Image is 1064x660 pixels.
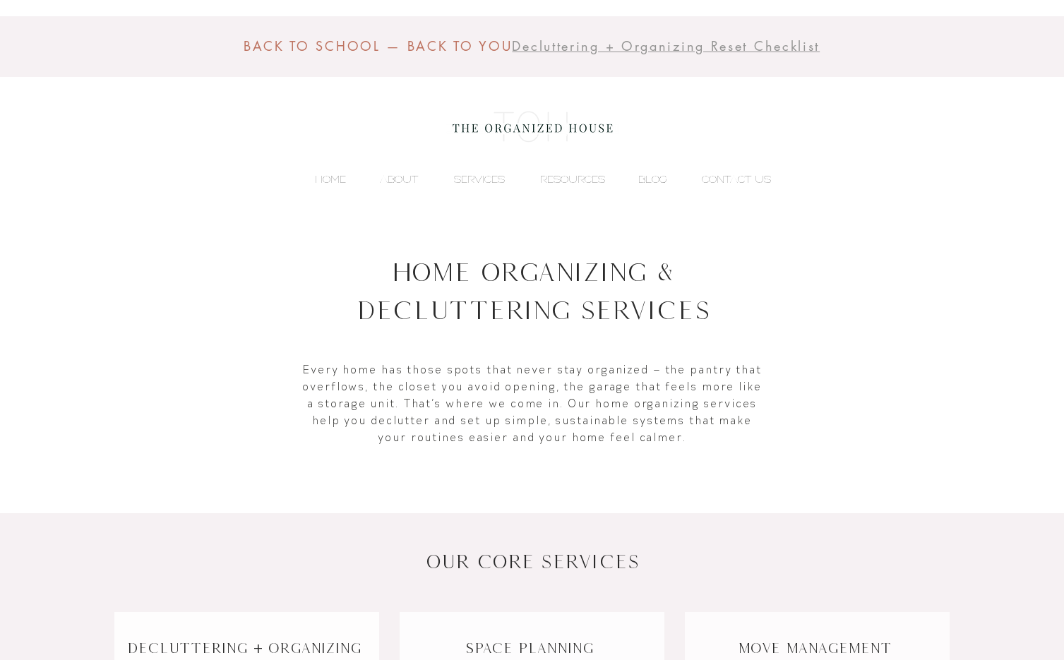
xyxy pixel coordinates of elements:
[695,169,778,190] p: CONTACT US
[446,99,619,155] img: the organized house
[512,169,612,190] a: RESOURCES
[631,169,674,190] p: BLOG
[308,169,353,190] p: HOME
[285,253,782,329] h1: Home Organizing & Decluttering Services
[512,38,820,54] a: Decluttering + Organizing Reset Checklist
[425,169,512,190] a: SERVICES
[187,548,879,575] h2: OUR CORE SERVICES
[353,169,425,190] a: ABOUT
[447,169,512,190] p: SERVICES
[400,638,658,658] h3: Space Planning
[512,37,820,54] span: Decluttering + Organizing Reset Checklist
[373,169,425,190] p: ABOUT
[299,361,767,445] p: Every home has those spots that never stay organized — the pantry that overflows, the closet you ...
[686,638,943,658] h3: Move Management
[287,169,778,190] nav: Site
[533,169,612,190] p: RESOURCES
[287,169,353,190] a: HOME
[115,638,373,658] h3: Decluttering + Organizing
[612,169,674,190] a: BLOG
[244,37,513,54] span: BACK TO SCHOOL — BACK TO YOU
[674,169,778,190] a: CONTACT US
